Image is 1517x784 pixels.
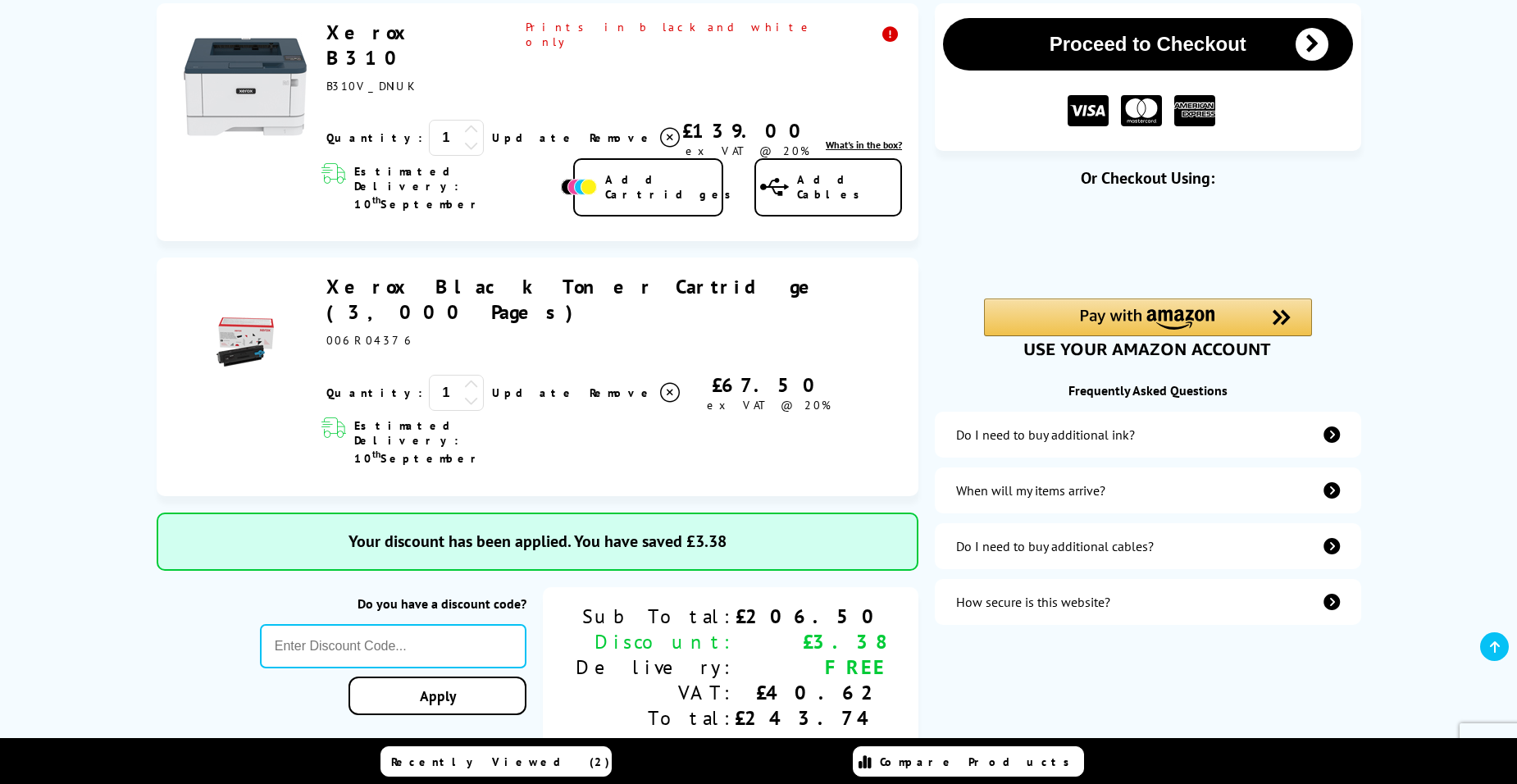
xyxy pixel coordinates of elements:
[380,746,612,777] a: Recently Viewed (2)
[935,579,1360,625] a: secure-website
[391,754,610,769] span: Recently Viewed (2)
[956,594,1110,610] div: How secure is this website?
[260,595,526,612] div: Do you have a discount code?
[735,654,886,680] div: FREE
[797,172,900,202] span: Add Cables
[935,382,1360,399] div: Frequently Asked Questions
[984,299,1312,356] div: Amazon Pay - Use your Amazon account
[682,372,854,398] div: £67.50
[326,20,415,71] a: Xerox B310
[326,130,422,145] span: Quantity:
[956,538,1154,554] div: Do I need to buy additional cables?
[354,418,558,466] span: Estimated Delivery: 10 September
[576,680,735,705] div: VAT:
[260,624,526,668] input: Enter Discount Code...
[826,139,902,151] a: lnk_inthebox
[605,172,740,202] span: Add Cartridges
[935,467,1360,513] a: items-arrive
[735,604,886,629] div: £206.50
[935,167,1360,189] div: Or Checkout Using:
[326,333,416,348] span: 006R04376
[492,385,576,400] a: Update
[354,164,558,212] span: Estimated Delivery: 10 September
[735,680,886,705] div: £40.62
[590,385,654,400] span: Remove
[184,25,307,148] img: Xerox B310
[576,654,735,680] div: Delivery:
[735,629,886,654] div: £3.38
[372,448,380,460] sup: th
[935,412,1360,458] a: additional-ink
[943,18,1352,71] button: Proceed to Checkout
[576,604,735,629] div: Sub Total:
[826,139,902,151] span: What's in the box?
[576,705,735,731] div: Total:
[326,79,413,93] span: B310V_DNIUK
[735,705,886,731] div: £243.74
[561,179,597,195] img: Add Cartridges
[1121,95,1162,127] img: MASTER CARD
[1068,95,1109,127] img: VISA
[590,381,682,405] a: Delete item from your basket
[326,385,422,400] span: Quantity:
[935,523,1360,569] a: additional-cables
[348,531,727,552] span: Your discount has been applied. You have saved £3.38
[326,274,827,325] a: Xerox Black Toner Cartridge (3,000 Pages)
[590,130,654,145] span: Remove
[682,118,813,144] div: £139.00
[216,313,274,371] img: Xerox Black Toner Cartridge (3,000 Pages)
[576,629,735,654] div: Discount:
[686,144,809,158] span: ex VAT @ 20%
[590,125,682,150] a: Delete item from your basket
[348,677,526,715] a: Apply
[984,215,1312,271] iframe: PayPal
[956,426,1135,443] div: Do I need to buy additional ink?
[707,398,831,413] span: ex VAT @ 20%
[956,482,1105,499] div: When will my items arrive?
[880,754,1078,769] span: Compare Products
[526,20,902,49] span: Prints in black and white only
[492,130,576,145] a: Update
[372,194,380,206] sup: th
[1174,95,1215,127] img: American Express
[853,746,1084,777] a: Compare Products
